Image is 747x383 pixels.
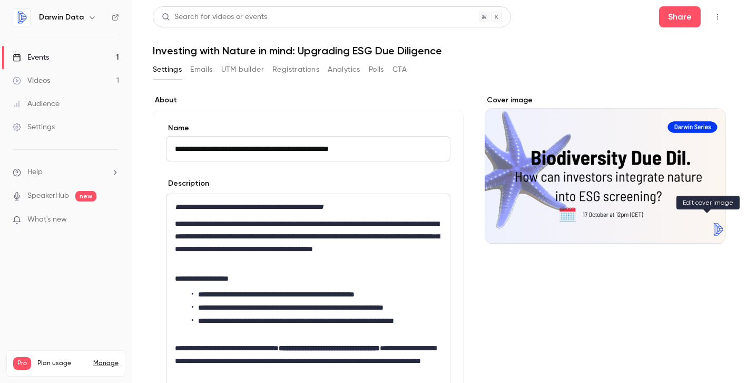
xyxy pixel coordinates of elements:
[272,61,319,78] button: Registrations
[13,99,60,109] div: Audience
[166,178,209,189] label: Description
[13,122,55,132] div: Settings
[190,61,212,78] button: Emails
[13,52,49,63] div: Events
[39,12,84,23] h6: Darwin Data
[369,61,384,78] button: Polls
[13,357,31,370] span: Pro
[27,167,43,178] span: Help
[13,9,30,26] img: Darwin Data
[485,95,726,106] label: Cover image
[153,61,182,78] button: Settings
[75,191,96,202] span: new
[162,12,267,23] div: Search for videos or events
[27,214,67,225] span: What's new
[659,6,701,27] button: Share
[166,123,450,133] label: Name
[13,167,119,178] li: help-dropdown-opener
[221,61,264,78] button: UTM builder
[392,61,407,78] button: CTA
[328,61,360,78] button: Analytics
[37,359,87,368] span: Plan usage
[153,44,726,57] h1: Investing with Nature in mind: Upgrading ESG Due Diligence
[13,75,50,86] div: Videos
[93,359,119,368] a: Manage
[153,95,464,106] label: About
[485,95,726,244] section: Cover image
[27,190,69,202] a: SpeakerHub
[106,215,119,225] iframe: Noticeable Trigger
